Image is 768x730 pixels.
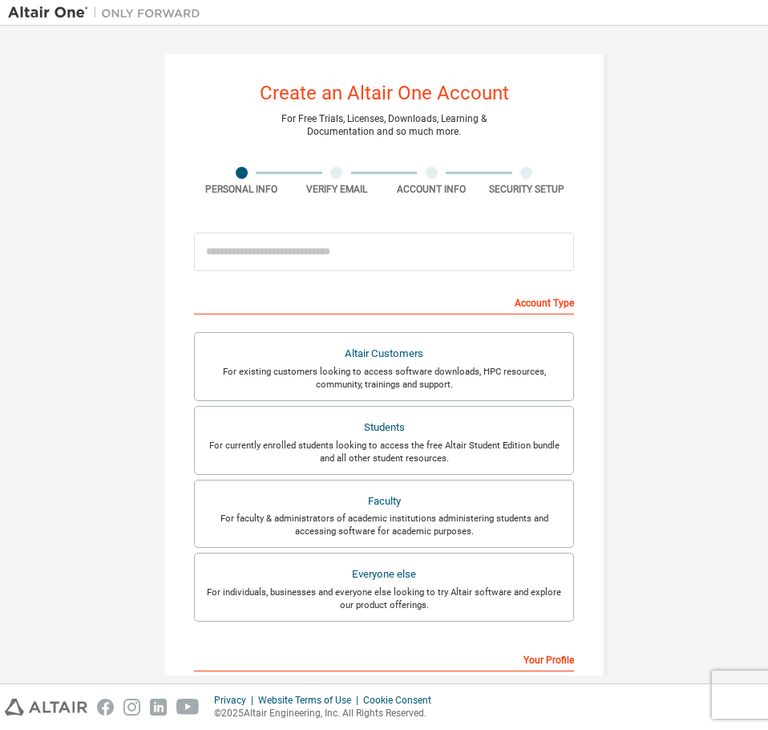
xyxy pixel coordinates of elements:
[204,512,564,537] div: For faculty & administrators of academic institutions administering students and accessing softwa...
[8,5,208,21] img: Altair One
[214,707,441,720] p: © 2025 Altair Engineering, Inc. All Rights Reserved.
[281,112,487,138] div: For Free Trials, Licenses, Downloads, Learning & Documentation and so much more.
[384,183,479,196] div: Account Info
[479,183,575,196] div: Security Setup
[204,365,564,391] div: For existing customers looking to access software downloads, HPC resources, community, trainings ...
[194,183,289,196] div: Personal Info
[214,694,258,707] div: Privacy
[204,563,564,586] div: Everyone else
[363,694,441,707] div: Cookie Consent
[204,586,564,611] div: For individuals, businesses and everyone else looking to try Altair software and explore our prod...
[204,490,564,513] div: Faculty
[289,183,385,196] div: Verify Email
[204,416,564,439] div: Students
[204,439,564,464] div: For currently enrolled students looking to access the free Altair Student Edition bundle and all ...
[97,699,114,716] img: facebook.svg
[150,699,167,716] img: linkedin.svg
[260,83,509,103] div: Create an Altair One Account
[204,343,564,365] div: Altair Customers
[176,699,200,716] img: youtube.svg
[194,289,574,314] div: Account Type
[5,699,87,716] img: altair_logo.svg
[123,699,140,716] img: instagram.svg
[258,694,363,707] div: Website Terms of Use
[194,646,574,671] div: Your Profile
